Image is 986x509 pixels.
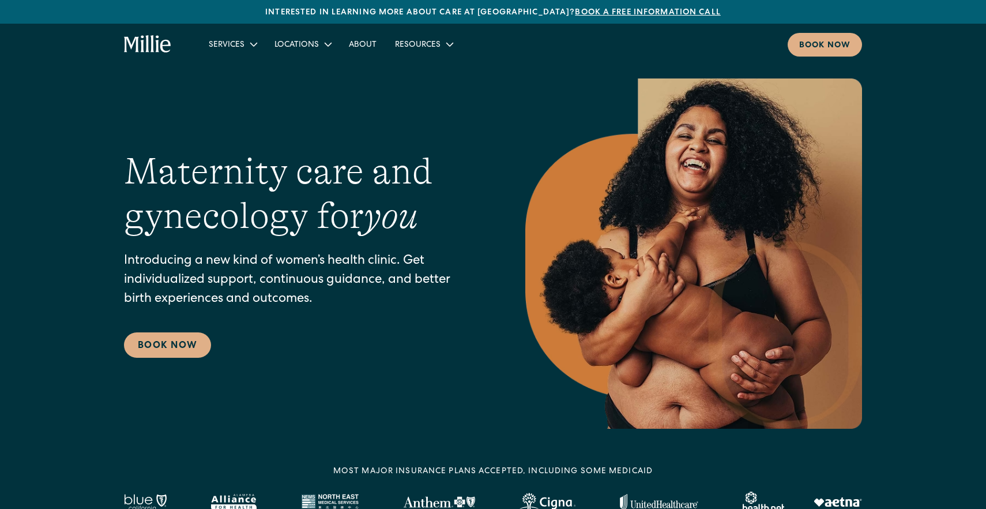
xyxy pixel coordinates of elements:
[124,252,479,309] p: Introducing a new kind of women’s health clinic. Get individualized support, continuous guidance,...
[209,39,244,51] div: Services
[340,35,386,54] a: About
[395,39,441,51] div: Resources
[124,332,211,358] a: Book Now
[124,149,479,238] h1: Maternity care and gynecology for
[274,39,319,51] div: Locations
[575,9,720,17] a: Book a free information call
[364,195,418,237] em: you
[386,35,461,54] div: Resources
[788,33,862,57] a: Book now
[200,35,265,54] div: Services
[525,78,862,429] img: Smiling mother with her baby in arms, celebrating body positivity and the nurturing bond of postp...
[124,35,172,54] a: home
[333,466,653,478] div: MOST MAJOR INSURANCE PLANS ACCEPTED, INCLUDING some MEDICAID
[799,40,850,52] div: Book now
[403,496,475,508] img: Anthem Logo
[265,35,340,54] div: Locations
[814,497,862,507] img: Aetna logo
